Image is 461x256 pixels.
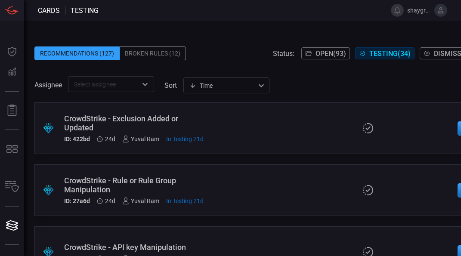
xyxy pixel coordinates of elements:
span: Aug 04, 2025 1:41 PM [105,136,115,142]
button: Testing(34) [355,47,415,59]
span: Cards [38,6,60,15]
div: Recommendations (127) [34,46,120,60]
div: Time [189,81,256,90]
span: Testing ( 34 ) [369,49,411,58]
button: MITRE - Detection Posture [2,139,22,159]
div: Yuval Ram [122,136,159,142]
span: Aug 07, 2025 5:51 PM [166,197,204,204]
div: Broken Rules (12) [120,46,186,60]
button: Reports [2,100,22,121]
button: Cards [2,215,22,236]
h5: ID: 422bd [64,136,90,142]
div: CrowdStrike - Exclusion Added or Updated [64,114,204,132]
button: Open [139,78,151,90]
button: Inventory [2,177,22,197]
span: Open ( 93 ) [316,49,346,58]
span: Aug 04, 2025 1:41 PM [105,197,115,204]
button: Detections [2,62,22,83]
div: CrowdStrike - API key Manipulation [64,243,204,252]
span: shaygro1 [407,7,431,14]
span: Assignee [34,81,62,89]
h5: ID: 27a6d [64,197,90,204]
div: Yuval Ram [122,197,159,204]
span: Aug 07, 2025 5:49 PM [166,136,204,142]
button: Dashboard [2,41,22,62]
input: Select assignee [71,79,137,89]
span: testing [71,6,99,15]
span: Status: [273,49,294,58]
button: Open(93) [301,47,350,59]
div: CrowdStrike - Rule or Rule Group Manipulation [64,176,204,194]
label: sort [164,81,177,89]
